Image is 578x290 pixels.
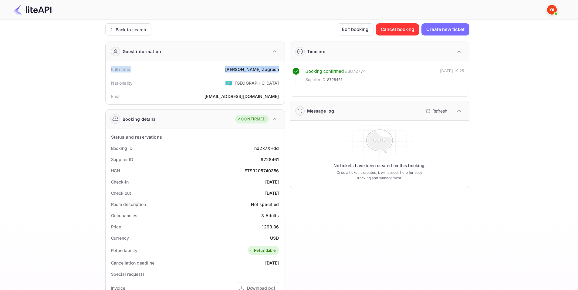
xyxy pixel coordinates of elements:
div: Room description [111,201,146,207]
div: Check out [111,190,131,196]
div: Message log [307,108,334,114]
div: Special requests [111,271,145,277]
div: Supplier ID [111,156,133,163]
div: [DATE] 19:25 [440,68,464,86]
span: Supplier ID: [306,77,327,83]
div: Occupancies [111,212,137,219]
div: Nationality [111,80,133,86]
div: [EMAIL_ADDRESS][DOMAIN_NAME] [204,93,279,99]
div: [DATE] [265,260,279,266]
div: Check-in [111,179,129,185]
button: Create new ticket [421,23,469,35]
div: Refundable [249,248,276,254]
div: [GEOGRAPHIC_DATA] [235,80,279,86]
div: 8728461 [261,156,279,163]
div: [PERSON_NAME] Zagrosh [225,66,279,72]
span: United States [225,77,232,88]
img: LiteAPI Logo [13,5,52,15]
div: Booking details [123,116,156,122]
div: Timeline [307,48,325,55]
div: [DATE] [265,190,279,196]
span: 8728461 [327,77,343,83]
div: Not specified [251,201,279,207]
div: Price [111,224,121,230]
img: Yandex Support [547,5,557,15]
div: Email [111,93,122,99]
div: Status and reservations [111,134,162,140]
button: Refresh [422,106,450,116]
div: 3 Adults [261,212,279,219]
div: Full name [111,66,130,72]
div: Refundability [111,247,138,254]
div: Back to search [116,26,146,33]
button: Edit booking [337,23,374,35]
div: Booking ID [111,145,133,151]
div: Guest information [123,48,161,55]
div: 1293.36 [262,224,279,230]
p: Refresh [432,108,447,114]
div: USD [270,235,279,241]
div: Cancellation deadline [111,260,154,266]
p: No tickets have been created for this booking. [333,163,426,169]
div: nd2x7XHdd [254,145,279,151]
div: CONFIRMED [237,116,265,122]
div: ETSR205740356 [245,167,279,174]
div: [DATE] [265,179,279,185]
div: Currency [111,235,129,241]
button: Cancel booking [376,23,419,35]
p: Once a ticket is created, it will appear here for easy tracking and management. [332,170,428,181]
div: HCN [111,167,120,174]
div: # 3872774 [345,68,366,75]
div: Booking confirmed [306,68,344,75]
